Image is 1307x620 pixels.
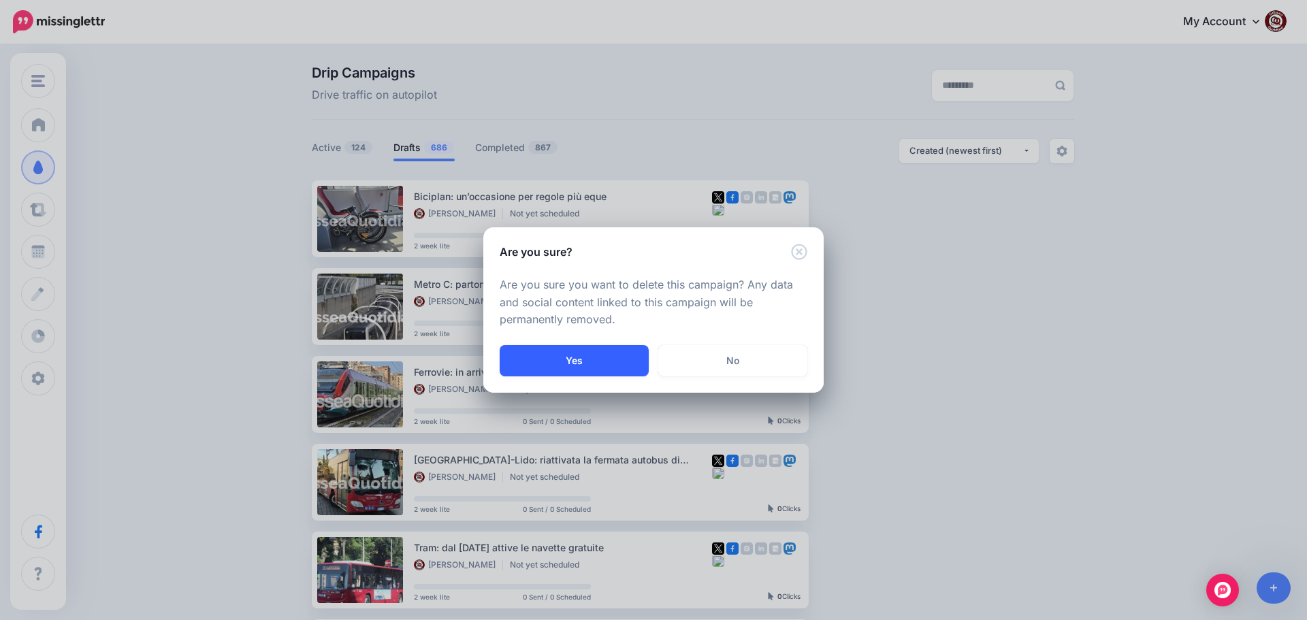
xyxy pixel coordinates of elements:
div: Open Intercom Messenger [1206,574,1239,606]
button: Yes [500,345,649,376]
p: Are you sure you want to delete this campaign? Any data and social content linked to this campaig... [500,276,807,329]
a: No [658,345,807,376]
h5: Are you sure? [500,244,572,260]
button: Close [791,244,807,261]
